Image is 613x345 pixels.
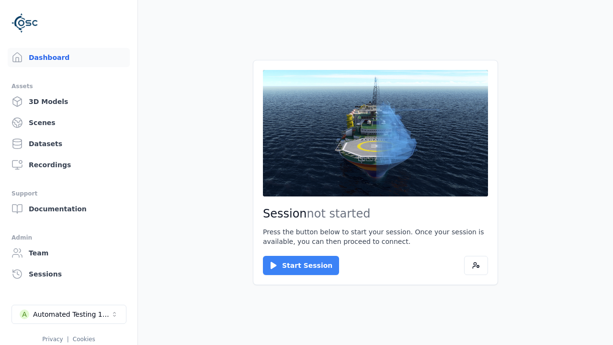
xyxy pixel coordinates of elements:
a: Recordings [8,155,130,174]
h2: Session [263,206,488,221]
div: Assets [11,80,126,92]
a: Team [8,243,130,263]
a: Scenes [8,113,130,132]
button: Start Session [263,256,339,275]
div: Automated Testing 1 - Playwright [33,310,111,319]
a: Datasets [8,134,130,153]
a: Dashboard [8,48,130,67]
a: Sessions [8,264,130,284]
div: Admin [11,232,126,243]
a: 3D Models [8,92,130,111]
button: Select a workspace [11,305,126,324]
img: Logo [11,10,38,36]
div: Support [11,188,126,199]
a: Cookies [73,336,95,343]
p: Press the button below to start your session. Once your session is available, you can then procee... [263,227,488,246]
span: not started [307,207,371,220]
div: A [20,310,29,319]
span: | [67,336,69,343]
a: Documentation [8,199,130,218]
a: Privacy [42,336,63,343]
